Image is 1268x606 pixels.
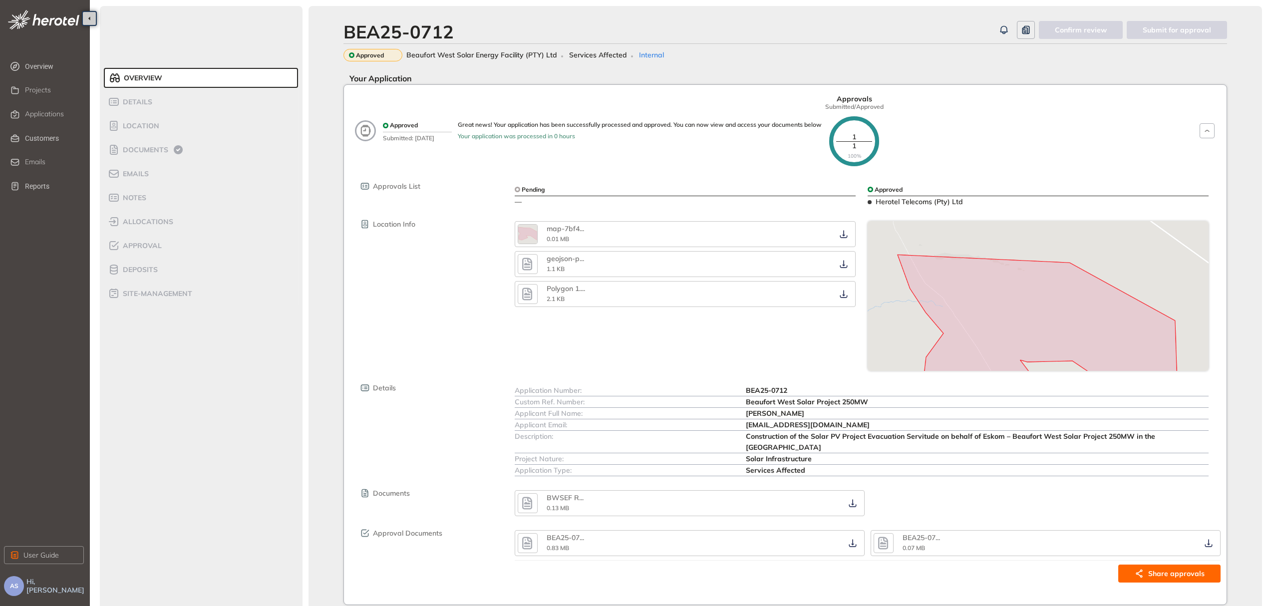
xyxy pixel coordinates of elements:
[120,218,173,226] span: allocations
[515,197,522,206] span: —
[848,153,861,159] span: 100%
[120,98,152,106] span: Details
[579,493,584,502] span: ...
[4,576,24,596] button: AS
[876,197,963,206] span: Herotel Telecoms (Pty) Ltd
[406,51,557,59] span: Beaufort West Solar Energy Facility (PTY) Ltd
[373,384,396,392] span: Details
[25,128,82,148] span: Customers
[25,86,51,94] span: Projects
[547,224,580,233] span: map-7bf4
[547,493,579,502] span: BWSEF R
[580,254,584,263] span: ...
[547,494,587,502] div: BWSEF Request letter to HEROTEL.pdf
[515,386,582,395] span: Application Number:
[837,95,872,103] span: Approvals
[120,122,159,130] span: Location
[547,295,565,303] span: 2.1 KB
[515,432,553,441] span: Description:
[25,158,45,166] span: Emails
[1148,568,1205,579] span: Share approvals
[373,489,410,498] span: Documents
[8,10,79,29] img: logo
[547,225,587,233] div: map-7bf4dae0.png
[343,21,454,42] div: BEA25-0712
[825,103,884,110] span: Submitted/Approved
[23,550,59,561] span: User Guide
[343,73,412,83] span: Your Application
[120,242,162,250] span: Approval
[522,186,545,193] span: Pending
[746,409,804,418] span: [PERSON_NAME]
[547,533,580,542] span: BEA25-07
[746,397,868,406] span: Beaufort West Solar Project 250MW
[580,533,584,542] span: ...
[547,235,569,243] span: 0.01 MB
[639,51,664,59] span: Internal
[547,504,569,512] span: 0.13 MB
[580,224,584,233] span: ...
[458,121,822,128] div: Great news! Your application has been successfully processed and approved. You can now view and a...
[903,544,925,552] span: 0.07 MB
[26,578,86,595] span: Hi, [PERSON_NAME]
[373,529,442,538] span: Approval Documents
[25,56,82,76] span: Overview
[356,52,384,59] span: Approved
[547,285,587,293] div: Polygon 1.kml
[390,122,418,129] span: Approved
[515,420,567,429] span: Applicant Email:
[120,290,192,298] span: site-management
[120,194,146,202] span: Notes
[383,132,452,142] span: Submitted: [DATE]
[547,544,569,552] span: 0.83 MB
[373,220,415,229] span: Location Info
[746,386,787,395] span: BEA25-0712
[547,534,587,542] div: BEA25-0712--letter.pdf
[903,533,936,542] span: BEA25-07
[458,133,822,140] div: Your application was processed in 0 hours
[746,454,812,463] span: Solar Infrastructure
[746,432,1155,452] span: Construction of the Solar PV Project Evacuation Servitude on behalf of Eskom – Beaufort West Sola...
[120,170,149,178] span: Emails
[10,583,18,590] span: AS
[746,420,870,429] span: [EMAIL_ADDRESS][DOMAIN_NAME]
[515,466,572,475] span: Application Type:
[515,397,585,406] span: Custom Ref. Number:
[25,176,82,196] span: Reports
[515,454,564,463] span: Project Nature:
[746,466,805,475] span: Services Affected
[903,534,943,542] div: BEA25-0712--map.pdf
[4,546,84,564] button: User Guide
[1118,565,1221,583] button: Share approvals
[25,110,64,118] span: Applications
[547,255,587,263] div: geojson-project-cdae1afb-c72b-45bd-b9f1-22befb941b75.geojson
[936,533,940,542] span: ...
[121,74,162,82] span: Overview
[569,51,627,59] span: Services Affected
[875,186,903,193] span: Approved
[373,182,420,191] span: Approvals List
[515,409,583,418] span: Applicant Full Name:
[868,221,1209,461] img: map-snapshot
[581,284,585,293] span: ...
[547,284,581,293] span: Polygon 1.
[547,254,580,263] span: geojson-p
[547,265,565,273] span: 1.1 KB
[120,266,158,274] span: Deposits
[120,146,168,154] span: Documents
